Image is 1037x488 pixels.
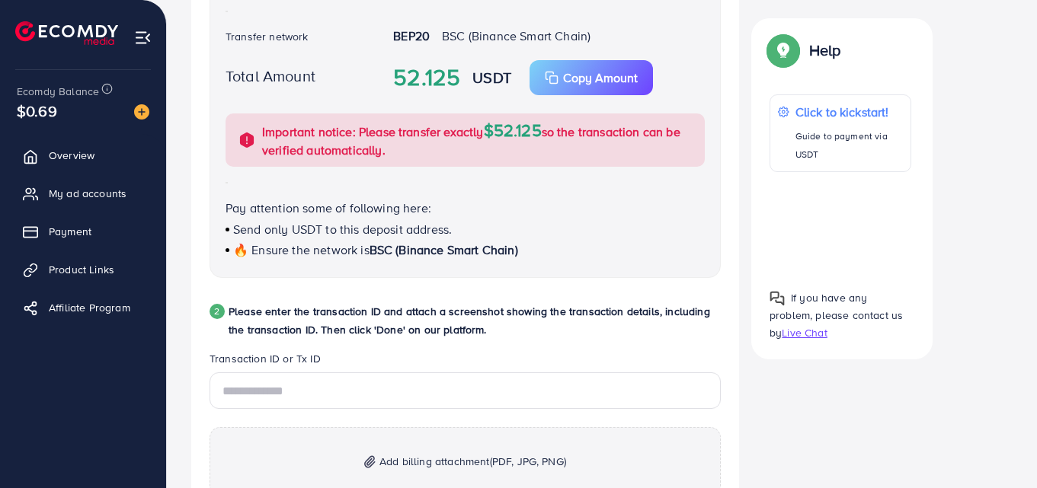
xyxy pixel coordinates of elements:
p: Pay attention some of following here: [226,199,705,217]
p: Copy Amount [563,69,638,87]
span: Product Links [49,262,114,277]
strong: BEP20 [393,27,430,44]
img: img [364,455,376,468]
p: Guide to payment via USDT [795,127,903,164]
a: My ad accounts [11,178,155,209]
p: Help [809,41,841,59]
img: menu [134,29,152,46]
span: BSC (Binance Smart Chain) [370,241,518,258]
span: Overview [49,148,94,163]
strong: 52.125 [393,61,460,94]
span: (PDF, JPG, PNG) [490,454,566,469]
p: Click to kickstart! [795,103,903,121]
div: 2 [210,304,225,319]
a: Product Links [11,254,155,285]
span: Add billing attachment [379,452,566,470]
span: Payment [49,224,91,239]
span: $52.125 [484,118,542,142]
iframe: Chat [972,419,1026,477]
span: Live Chat [782,325,827,340]
button: Copy Amount [530,60,653,95]
span: $0.69 [17,100,57,122]
label: Transfer network [226,29,309,44]
span: Ecomdy Balance [17,84,99,99]
img: Popup guide [770,290,785,305]
span: BSC (Binance Smart Chain) [442,27,591,44]
span: 🔥 Ensure the network is [233,241,370,258]
img: alert [238,131,256,149]
label: Total Amount [226,65,315,87]
p: Send only USDT to this deposit address. [226,220,705,238]
p: Important notice: Please transfer exactly so the transaction can be verified automatically. [262,121,696,159]
legend: Transaction ID or Tx ID [210,351,721,372]
span: My ad accounts [49,186,126,201]
span: If you have any problem, please contact us by [770,289,903,340]
img: logo [15,21,118,45]
p: Please enter the transaction ID and attach a screenshot showing the transaction details, includin... [229,302,721,339]
img: Popup guide [770,37,797,64]
a: Payment [11,216,155,247]
span: Affiliate Program [49,300,130,315]
a: Overview [11,140,155,171]
img: image [134,104,149,120]
a: Affiliate Program [11,292,155,323]
strong: USDT [472,66,511,88]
